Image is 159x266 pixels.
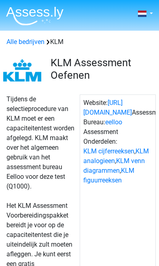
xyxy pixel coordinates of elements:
a: KLM figuurreeksen [83,167,134,184]
img: Assessly [6,6,64,25]
a: KLM venn diagrammen [83,157,145,174]
a: KLM cijferreeksen [83,147,134,155]
a: eelloo [105,118,122,126]
div: KLM [3,37,156,47]
a: Alle bedrijven [6,38,45,46]
a: KLM analogieen [83,147,149,165]
h3: KLM Assessment Oefenen [51,57,150,81]
a: [URL][DOMAIN_NAME] [83,99,132,116]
